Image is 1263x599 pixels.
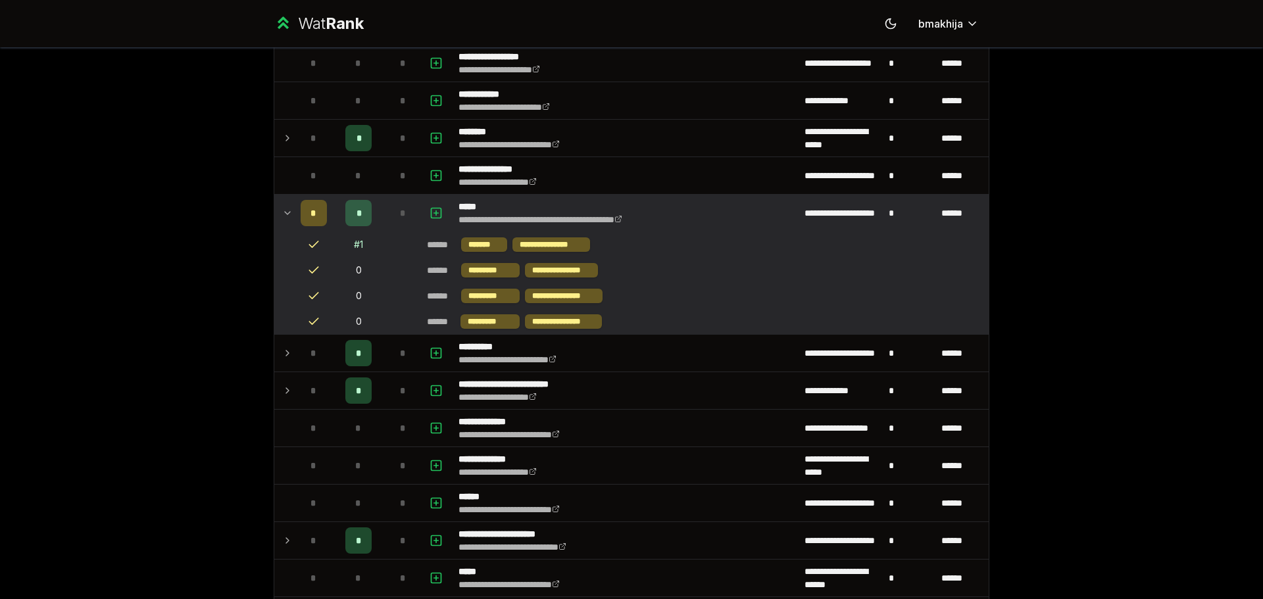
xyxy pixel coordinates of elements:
div: Wat [298,13,364,34]
span: bmakhija [918,16,963,32]
td: 0 [332,309,385,334]
a: WatRank [274,13,364,34]
div: # 1 [354,238,363,251]
td: 0 [332,283,385,308]
span: Rank [326,14,364,33]
td: 0 [332,258,385,283]
button: bmakhija [908,12,989,36]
